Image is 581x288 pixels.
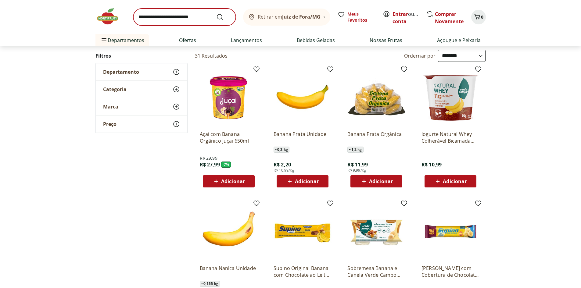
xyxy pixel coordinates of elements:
span: R$ 27,99 [200,161,220,168]
h2: 31 Resultados [195,52,228,59]
img: Iogurte Natural Whey Colherável Bicamada Banana com Canela 11g de Proteína Verde Campo 140g [421,68,479,126]
input: search [133,9,236,26]
h2: Filtros [95,50,188,62]
a: Iogurte Natural Whey Colherável Bicamada Banana com Canela 11g de Proteína Verde Campo 140g [421,131,479,144]
img: Banana Prata Unidade [274,68,332,126]
img: Banana Prata Orgânica [347,68,405,126]
span: Adicionar [295,179,319,184]
span: Adicionar [221,179,245,184]
button: Adicionar [277,175,328,187]
span: Departamento [103,69,139,75]
img: Banana Nanica Unidade [200,202,258,260]
span: Adicionar [369,179,393,184]
a: Comprar Novamente [435,11,464,25]
a: Bebidas Geladas [297,37,335,44]
span: R$ 11,99 [347,161,368,168]
a: Banana Nanica Unidade [200,265,258,278]
button: Adicionar [350,175,402,187]
a: Ofertas [179,37,196,44]
span: R$ 2,20 [274,161,291,168]
img: Supino Banana com Cobertura de Chocolate Branco Sem Adição de Açúcar 24g [421,202,479,260]
span: - 7 % [221,162,231,168]
button: Preço [96,116,187,133]
button: Retirar emJuiz de Fora/MG [243,9,330,26]
span: Preço [103,121,117,127]
b: Juiz de Fora/MG [282,13,321,20]
button: Submit Search [216,13,231,21]
span: R$ 9,99/Kg [347,168,366,173]
span: Retirar em [258,14,321,20]
a: Banana Prata Unidade [274,131,332,144]
label: Ordernar por [404,52,436,59]
span: Meus Favoritos [347,11,375,23]
img: Hortifruti [95,7,126,26]
a: Meus Favoritos [338,11,375,23]
span: ~ 1,2 kg [347,147,363,153]
a: Lançamentos [231,37,262,44]
span: R$ 10,99/Kg [274,168,294,173]
button: Carrinho [471,10,486,24]
span: ou [393,10,420,25]
a: [PERSON_NAME] com Cobertura de Chocolate Branco Sem Adição de Açúcar 24g [421,265,479,278]
span: ~ 0,155 kg [200,281,220,287]
span: R$ 10,99 [421,161,442,168]
a: Nossas Frutas [370,37,402,44]
span: R$ 29,99 [200,155,217,161]
button: Adicionar [425,175,476,187]
span: Adicionar [443,179,467,184]
span: 0 [481,14,483,20]
button: Categoria [96,81,187,98]
span: Categoria [103,86,127,92]
button: Menu [100,33,108,48]
span: Departamentos [100,33,144,48]
a: Açougue e Peixaria [437,37,481,44]
a: Sobremesa Banana e Canela Verde Campo 200g [347,265,405,278]
a: Banana Prata Orgânica [347,131,405,144]
img: Sobremesa Banana e Canela Verde Campo 200g [347,202,405,260]
a: Açaí com Banana Orgânico Juçai 650ml [200,131,258,144]
button: Departamento [96,63,187,80]
a: Entrar [393,11,408,17]
span: ~ 0,2 kg [274,147,289,153]
button: Adicionar [203,175,255,187]
img: Açaí com Banana Orgânico Juçai 650ml [200,68,258,126]
span: Marca [103,104,118,110]
button: Marca [96,98,187,115]
a: Criar conta [393,11,426,25]
a: Supino Original Banana com Chocolate ao Leite 24g [274,265,332,278]
img: Supino Original Banana com Chocolate ao Leite 24g [274,202,332,260]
